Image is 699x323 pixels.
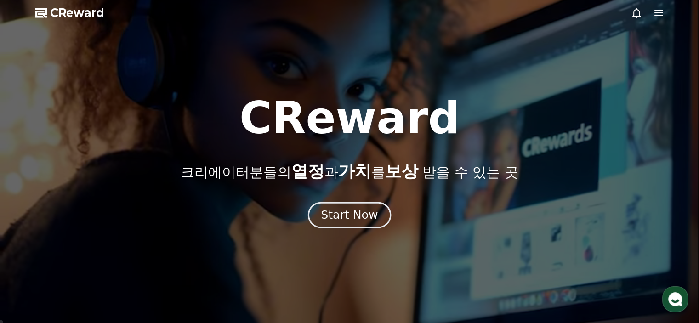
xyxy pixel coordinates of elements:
[239,96,460,140] h1: CReward
[119,247,176,270] a: 설정
[61,247,119,270] a: 대화
[308,202,391,228] button: Start Now
[181,162,518,181] p: 크리에이터분들의 과 를 받을 수 있는 곳
[29,261,34,268] span: 홈
[84,261,95,268] span: 대화
[35,6,104,20] a: CReward
[338,162,371,181] span: 가치
[142,261,153,268] span: 설정
[385,162,418,181] span: 보상
[310,212,389,221] a: Start Now
[291,162,324,181] span: 열정
[3,247,61,270] a: 홈
[50,6,104,20] span: CReward
[321,207,378,223] div: Start Now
